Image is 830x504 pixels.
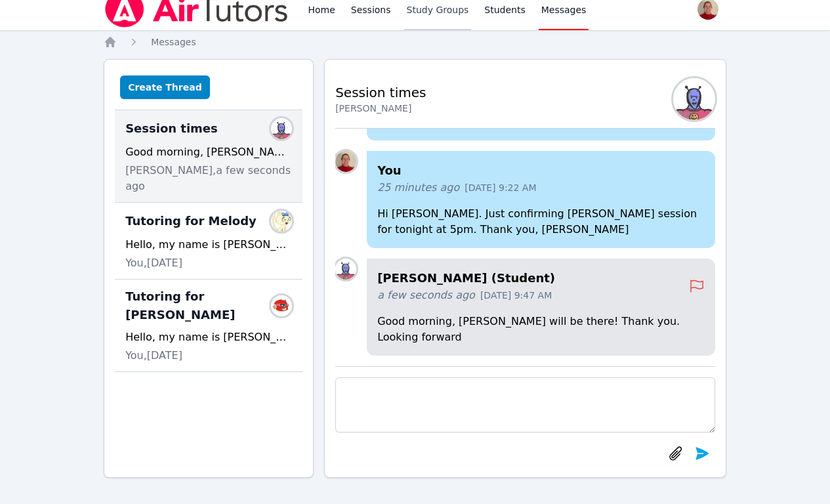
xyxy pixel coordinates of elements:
[335,151,356,172] img: Karen Tucci
[125,212,257,230] span: Tutoring for Melody
[377,206,705,238] p: Hi [PERSON_NAME]. Just confirming [PERSON_NAME] session for tonight at 5pm. Thank you, [PERSON_NAME]
[377,287,475,303] span: a few seconds ago
[151,37,196,47] span: Messages
[151,35,196,49] a: Messages
[377,314,705,345] p: Good morning, [PERSON_NAME] will be there! Thank you. Looking forward
[335,259,356,280] img: Lara Kucuk
[125,255,182,271] span: You, [DATE]
[125,348,182,364] span: You, [DATE]
[125,163,292,194] span: [PERSON_NAME], a few seconds ago
[335,102,426,115] div: [PERSON_NAME]
[125,237,292,253] div: Hello, my name is [PERSON_NAME] and I'll be tutoring Melody this school year. She has 1.5 hours a...
[335,83,426,102] h2: Session times
[673,78,715,120] img: Lara Kucuk
[377,269,689,287] h4: [PERSON_NAME] (Student)
[125,329,292,345] div: Hello, my name is [PERSON_NAME] and I'll be tutoring [PERSON_NAME] this school year. She has 1.5 ...
[541,3,587,16] span: Messages
[271,118,292,139] img: Lara Kucuk
[125,287,276,324] span: Tutoring for [PERSON_NAME]
[104,35,726,49] nav: Breadcrumb
[125,144,292,160] div: Good morning, [PERSON_NAME] will be there! Thank you. Looking forward
[377,180,459,196] span: 25 minutes ago
[271,295,292,316] img: Maria Kucuk
[465,181,536,194] span: [DATE] 9:22 AM
[115,280,302,372] div: Tutoring for [PERSON_NAME]Maria KucukHello, my name is [PERSON_NAME] and I'll be tutoring [PERSON...
[115,110,302,203] div: Session timesLara KucukGood morning, [PERSON_NAME] will be there! Thank you. Looking forward[PERS...
[115,203,302,280] div: Tutoring for MelodyJanelly MunozHello, my name is [PERSON_NAME] and I'll be tutoring Melody this ...
[377,161,705,180] h4: You
[125,119,218,138] span: Session times
[120,75,210,99] button: Create Thread
[271,211,292,232] img: Janelly Munoz
[480,289,552,302] span: [DATE] 9:47 AM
